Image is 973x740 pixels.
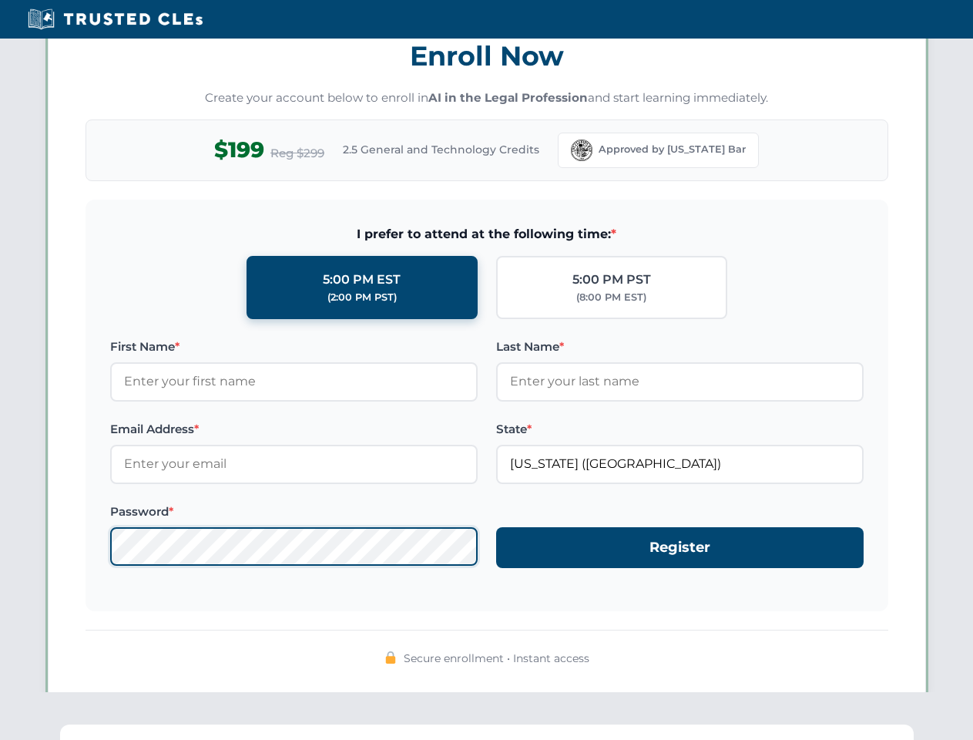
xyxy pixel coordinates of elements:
[571,140,592,161] img: Florida Bar
[323,270,401,290] div: 5:00 PM EST
[496,420,864,439] label: State
[110,224,864,244] span: I prefer to attend at the following time:
[86,32,888,80] h3: Enroll Now
[404,650,589,667] span: Secure enrollment • Instant access
[327,290,397,305] div: (2:00 PM PST)
[576,290,646,305] div: (8:00 PM EST)
[110,338,478,356] label: First Name
[384,651,397,664] img: 🔒
[572,270,651,290] div: 5:00 PM PST
[270,144,324,163] span: Reg $299
[428,90,588,105] strong: AI in the Legal Profession
[110,420,478,439] label: Email Address
[343,141,539,158] span: 2.5 General and Technology Credits
[496,338,864,356] label: Last Name
[110,445,478,483] input: Enter your email
[86,89,888,107] p: Create your account below to enroll in and start learning immediately.
[599,142,746,157] span: Approved by [US_STATE] Bar
[496,527,864,568] button: Register
[23,8,207,31] img: Trusted CLEs
[110,362,478,401] input: Enter your first name
[496,362,864,401] input: Enter your last name
[110,503,478,521] label: Password
[496,445,864,483] input: Florida (FL)
[214,133,264,167] span: $199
